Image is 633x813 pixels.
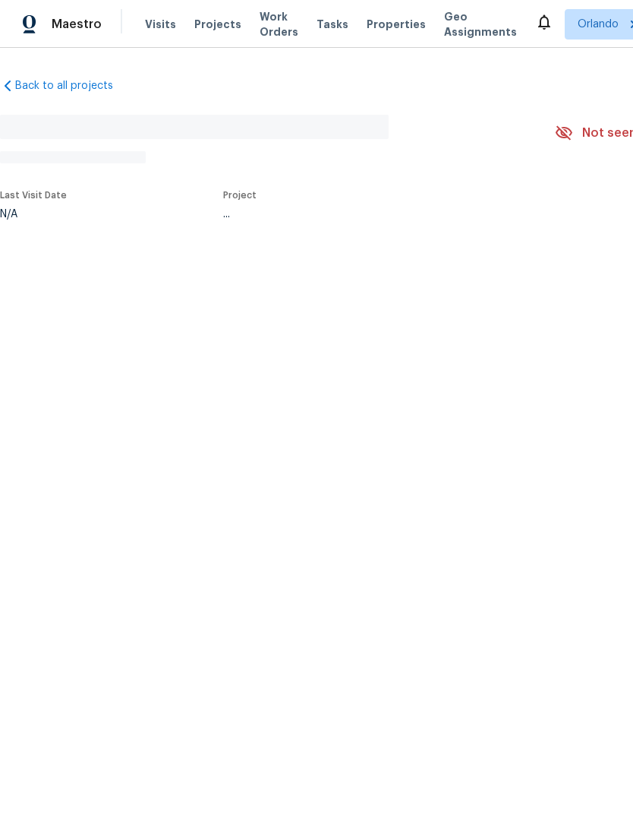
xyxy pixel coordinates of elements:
span: Maestro [52,17,102,32]
span: Orlando [578,17,619,32]
span: Tasks [316,19,348,30]
span: Visits [145,17,176,32]
span: Projects [194,17,241,32]
span: Project [223,191,257,200]
div: ... [223,209,515,220]
span: Work Orders [260,9,298,40]
span: Geo Assignments [444,9,517,40]
span: Properties [367,17,426,32]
